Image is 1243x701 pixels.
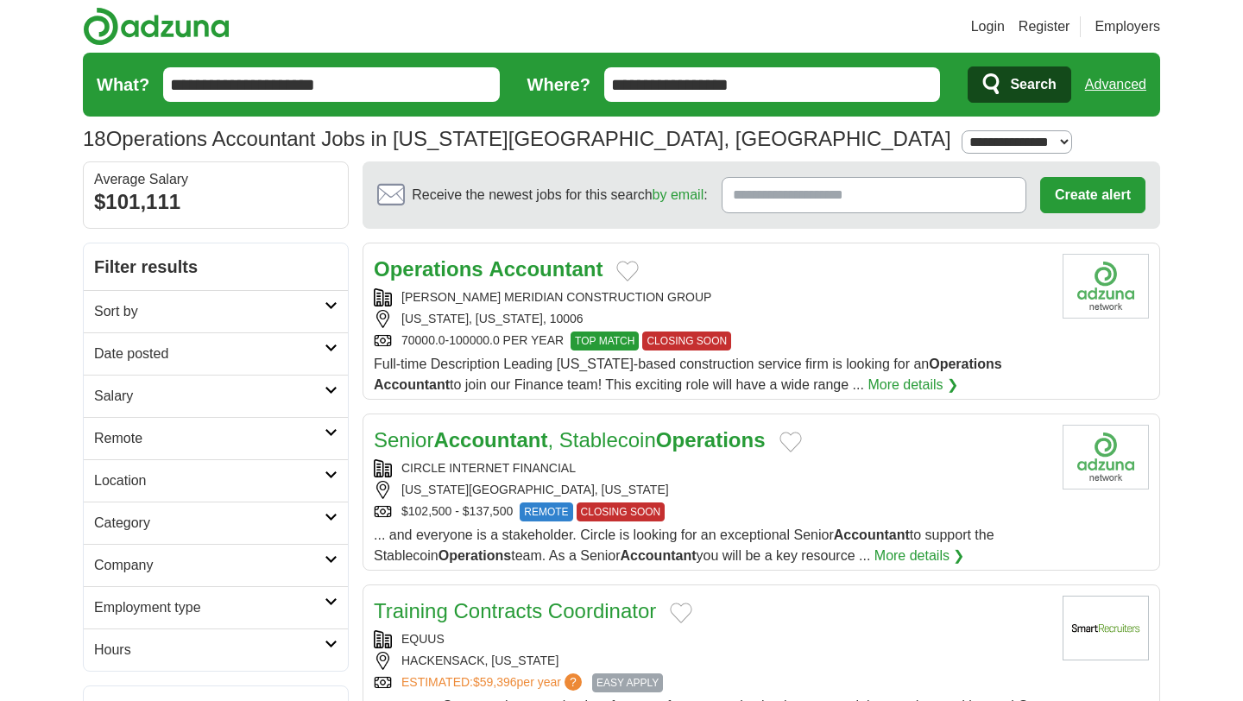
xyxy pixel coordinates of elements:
a: Training Contracts Coordinator [374,599,656,622]
img: Adzuna logo [83,7,230,46]
h2: Employment type [94,597,325,618]
button: Add to favorite jobs [779,432,802,452]
a: Advanced [1085,67,1146,102]
span: CLOSING SOON [577,502,666,521]
span: $59,396 [473,675,517,689]
button: Add to favorite jobs [670,603,692,623]
span: 18 [83,123,106,155]
strong: Accountant [374,377,450,392]
h2: Hours [94,640,325,660]
a: Salary [84,375,348,417]
a: Date posted [84,332,348,375]
a: Login [971,16,1005,37]
h2: Location [94,470,325,491]
span: EASY APPLY [592,673,663,692]
span: CLOSING SOON [642,332,731,350]
h2: Company [94,555,325,576]
a: Remote [84,417,348,459]
strong: Accountant [834,527,910,542]
strong: Accountant [620,548,696,563]
span: Full-time Description Leading [US_STATE]-based construction service firm is looking for an to joi... [374,357,1002,392]
strong: Operations [374,257,483,281]
img: Company logo [1063,596,1149,660]
img: Company logo [1063,254,1149,319]
strong: Accountant [489,257,603,281]
a: ESTIMATED:$59,396per year? [401,673,585,692]
div: [PERSON_NAME] MERIDIAN CONSTRUCTION GROUP [374,288,1049,306]
label: Where? [527,72,590,98]
strong: Accountant [433,428,547,452]
span: ? [565,673,582,691]
label: What? [97,72,149,98]
h2: Salary [94,386,325,407]
a: by email [653,187,704,202]
img: Company logo [1063,425,1149,489]
h2: Date posted [94,344,325,364]
a: Location [84,459,348,502]
strong: Operations [656,428,766,452]
div: [US_STATE], [US_STATE], 10006 [374,310,1049,328]
h2: Sort by [94,301,325,322]
a: More details ❯ [874,546,965,566]
h1: Operations Accountant Jobs in [US_STATE][GEOGRAPHIC_DATA], [GEOGRAPHIC_DATA] [83,127,951,150]
span: ... and everyone is a stakeholder. Circle is looking for an exceptional Senior to support the Sta... [374,527,994,563]
h2: Remote [94,428,325,449]
a: Hours [84,628,348,671]
div: HACKENSACK, [US_STATE] [374,652,1049,670]
a: Sort by [84,290,348,332]
a: Operations Accountant [374,257,603,281]
button: Add to favorite jobs [616,261,639,281]
div: Average Salary [94,173,338,186]
span: Search [1010,67,1056,102]
span: Receive the newest jobs for this search : [412,185,707,205]
a: Employment type [84,586,348,628]
span: TOP MATCH [571,332,639,350]
a: Category [84,502,348,544]
div: EQUUS [374,630,1049,648]
h2: Filter results [84,243,348,290]
button: Search [968,66,1070,103]
div: $102,500 - $137,500 [374,502,1049,521]
a: Employers [1095,16,1160,37]
div: $101,111 [94,186,338,218]
div: CIRCLE INTERNET FINANCIAL [374,459,1049,477]
div: 70000.0-100000.0 PER YEAR [374,332,1049,350]
span: REMOTE [520,502,572,521]
a: Register [1019,16,1070,37]
button: Create alert [1040,177,1145,213]
h2: Category [94,513,325,534]
a: SeniorAccountant, StablecoinOperations [374,428,766,452]
strong: Operations [439,548,511,563]
a: Company [84,544,348,586]
a: More details ❯ [868,375,958,395]
strong: Operations [929,357,1001,371]
div: [US_STATE][GEOGRAPHIC_DATA], [US_STATE] [374,481,1049,499]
